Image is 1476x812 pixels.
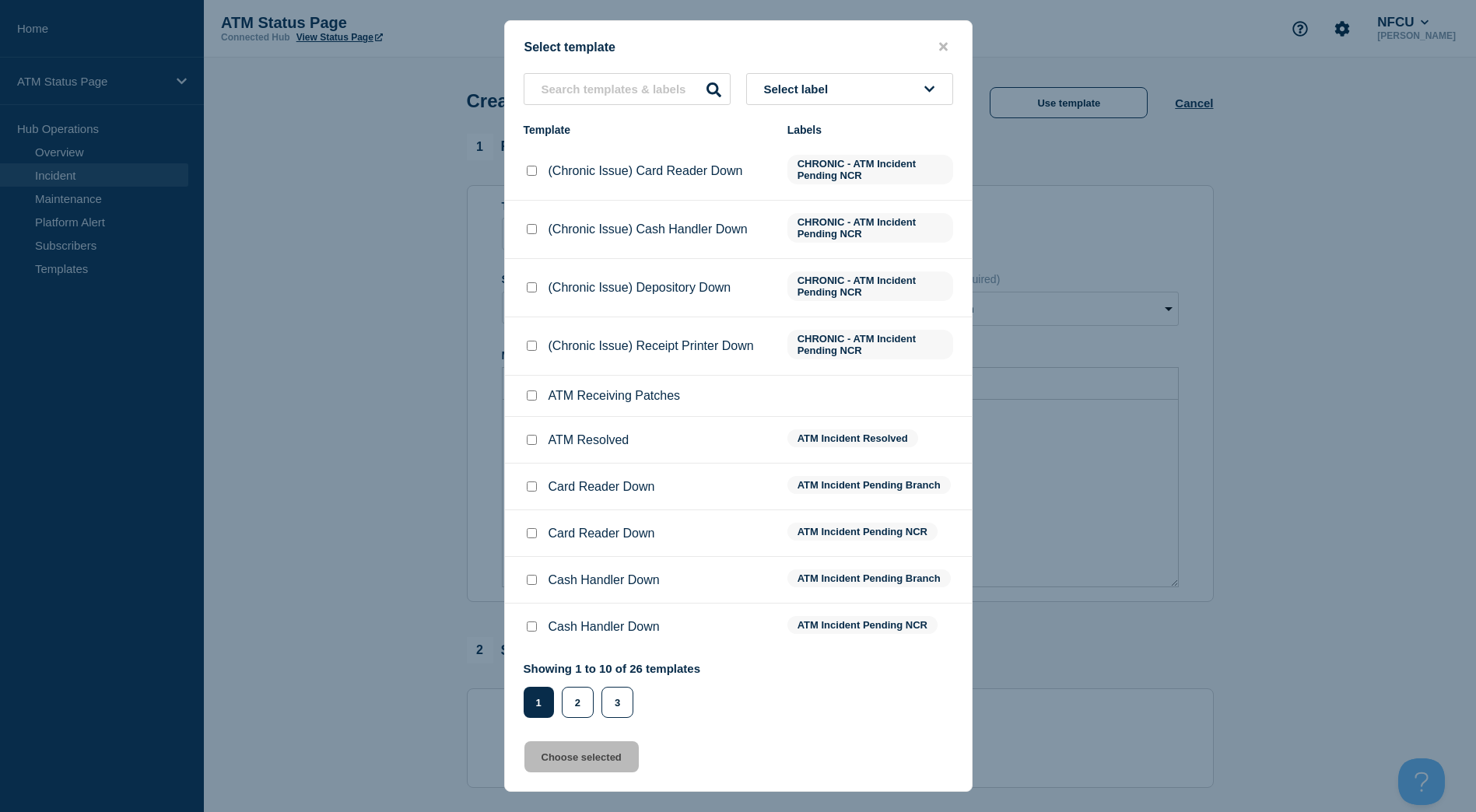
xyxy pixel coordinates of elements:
[527,341,537,351] input: (Chronic Issue) Receipt Printer Down checkbox
[527,528,537,538] input: Card Reader Down checkbox
[527,166,537,176] input: (Chronic Issue) Card Reader Down checkbox
[549,339,754,353] p: (Chronic Issue) Receipt Printer Down
[524,687,554,718] button: 1
[787,124,953,136] div: Labels
[787,429,918,447] span: ATM Incident Resolved
[505,40,972,54] div: Select template
[549,433,629,447] p: ATM Resolved
[787,271,953,301] span: CHRONIC - ATM Incident Pending NCR
[746,73,953,105] button: Select label
[527,481,537,492] input: Card Reader Down checkbox
[764,82,835,96] span: Select label
[934,40,952,54] button: close button
[527,435,537,445] input: ATM Resolved checkbox
[787,213,953,243] span: CHRONIC - ATM Incident Pending NCR
[787,155,953,184] span: CHRONIC - ATM Incident Pending NCR
[524,124,772,136] div: Template
[527,390,537,401] input: ATM Receiving Patches checkbox
[787,616,938,634] span: ATM Incident Pending NCR
[524,662,701,675] p: Showing 1 to 10 of 26 templates
[549,527,655,541] p: Card Reader Down
[527,224,537,234] input: (Chronic Issue) Cash Handler Down checkbox
[524,741,639,772] button: Choose selected
[549,222,748,236] p: (Chronic Issue) Cash Handler Down
[527,575,537,585] input: Cash Handler Down checkbox
[524,73,731,105] input: Search templates & labels
[549,620,660,634] p: Cash Handler Down
[527,282,537,292] input: (Chronic Issue) Depository Down checkbox
[527,621,537,632] input: Cash Handler Down checkbox
[787,330,953,359] span: CHRONIC - ATM Incident Pending NCR
[787,569,951,587] span: ATM Incident Pending Branch
[549,281,731,295] p: (Chronic Issue) Depository Down
[549,480,655,494] p: Card Reader Down
[549,389,681,403] p: ATM Receiving Patches
[601,687,633,718] button: 3
[562,687,594,718] button: 2
[787,476,951,494] span: ATM Incident Pending Branch
[549,573,660,587] p: Cash Handler Down
[787,523,938,541] span: ATM Incident Pending NCR
[549,164,743,178] p: (Chronic Issue) Card Reader Down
